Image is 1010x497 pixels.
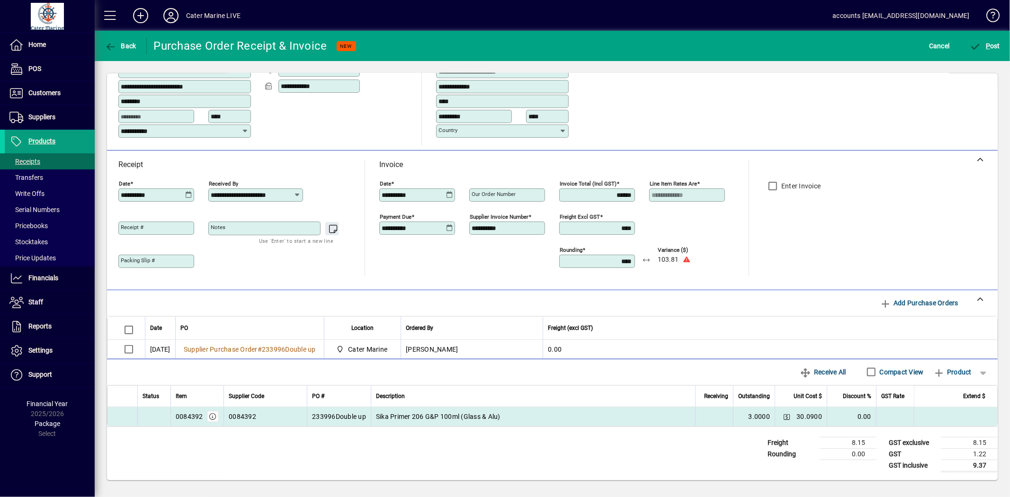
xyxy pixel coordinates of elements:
[121,257,155,264] mat-label: Packing Slip #
[986,42,990,50] span: P
[9,158,40,165] span: Receipts
[941,448,998,460] td: 1.22
[560,213,600,220] mat-label: Freight excl GST
[5,315,95,338] a: Reports
[929,364,976,381] button: Product
[176,412,203,421] div: 0084392
[884,448,941,460] td: GST
[704,391,728,401] span: Receiving
[176,391,187,401] span: Item
[658,256,679,264] span: 103.81
[963,391,985,401] span: Extend $
[105,42,136,50] span: Back
[334,344,392,355] span: Cater Marine
[9,206,60,213] span: Serial Numbers
[376,391,405,401] span: Description
[763,437,820,448] td: Freight
[5,33,95,57] a: Home
[380,213,411,220] mat-label: Payment due
[28,298,43,306] span: Staff
[763,448,820,460] td: Rounding
[779,181,821,191] label: Enter Invoice
[209,180,238,187] mat-label: Received by
[348,345,387,354] span: Cater Marine
[5,169,95,186] a: Transfers
[438,127,457,133] mat-label: Country
[28,274,58,282] span: Financials
[9,190,45,197] span: Write Offs
[156,7,186,24] button: Profile
[967,37,1003,54] button: Post
[470,213,528,220] mat-label: Supplier invoice number
[312,391,324,401] span: PO #
[5,234,95,250] a: Stocktakes
[180,323,319,333] div: PO
[150,323,170,333] div: Date
[211,224,225,231] mat-label: Notes
[5,186,95,202] a: Write Offs
[95,37,147,54] app-page-header-button: Back
[941,460,998,471] td: 9.37
[979,2,998,33] a: Knowledge Base
[35,420,60,427] span: Package
[876,294,962,311] button: Add Purchase Orders
[658,247,715,253] span: Variance ($)
[258,346,262,353] span: #
[560,247,582,253] mat-label: Rounding
[543,340,997,359] td: 0.00
[184,346,258,353] span: Supplier Purchase Order
[780,410,793,423] button: Change Price Levels
[28,346,53,354] span: Settings
[5,81,95,105] a: Customers
[371,407,695,426] td: Sika Primer 206 G&P 100ml (Glass & Alu)
[5,291,95,314] a: Staff
[9,222,48,230] span: Pricebooks
[154,38,327,53] div: Purchase Order Receipt & Invoice
[796,364,850,381] button: Receive All
[28,41,46,48] span: Home
[186,8,241,23] div: Cater Marine LIVE
[380,180,391,187] mat-label: Date
[351,323,374,333] span: Location
[548,323,985,333] div: Freight (excl GST)
[102,37,139,54] button: Back
[820,437,876,448] td: 8.15
[5,153,95,169] a: Receipts
[5,266,95,290] a: Financials
[5,218,95,234] a: Pricebooks
[223,407,307,426] td: 0084392
[28,371,52,378] span: Support
[733,407,775,426] td: 3.0000
[650,180,697,187] mat-label: Line item rates are
[927,37,952,54] button: Cancel
[5,339,95,363] a: Settings
[145,340,175,359] td: [DATE]
[929,38,950,53] span: Cancel
[9,174,43,181] span: Transfers
[28,89,61,97] span: Customers
[229,391,264,401] span: Supplier Code
[5,250,95,266] a: Price Updates
[259,235,333,246] mat-hint: Use 'Enter' to start a new line
[28,65,41,72] span: POS
[150,323,162,333] span: Date
[738,391,770,401] span: Outstanding
[878,367,924,377] label: Compact View
[548,323,593,333] span: Freight (excl GST)
[401,340,543,359] td: [PERSON_NAME]
[5,57,95,81] a: POS
[884,460,941,471] td: GST inclusive
[262,346,316,353] span: 233996Double up
[180,344,319,355] a: Supplier Purchase Order#233996Double up
[28,322,52,330] span: Reports
[884,437,941,448] td: GST exclusive
[9,254,56,262] span: Price Updates
[796,412,822,421] span: 30.0900
[119,180,130,187] mat-label: Date
[827,407,876,426] td: 0.00
[970,42,1001,50] span: ost
[833,8,970,23] div: accounts [EMAIL_ADDRESS][DOMAIN_NAME]
[121,224,143,231] mat-label: Receipt #
[880,295,958,311] span: Add Purchase Orders
[125,7,156,24] button: Add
